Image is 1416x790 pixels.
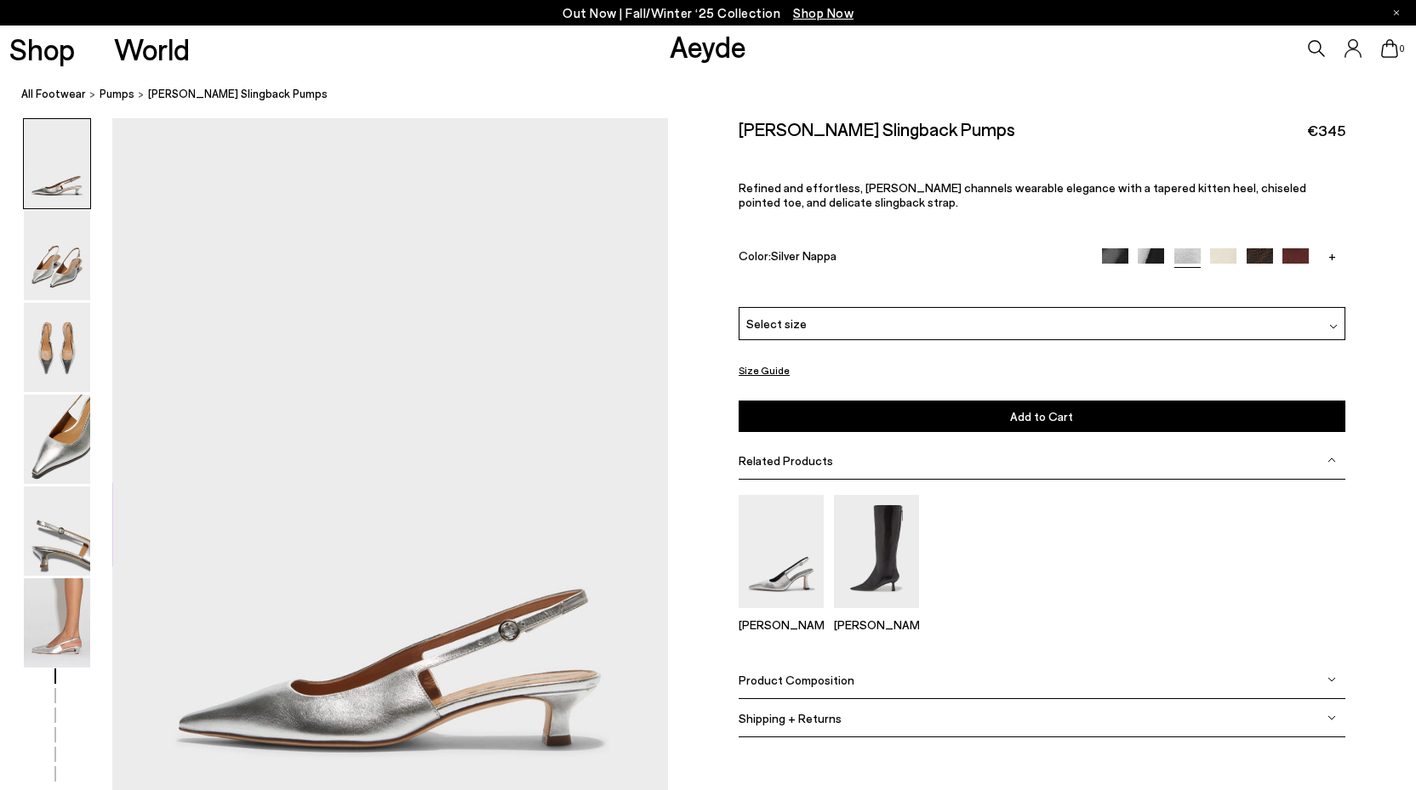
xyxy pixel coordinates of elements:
[834,495,919,608] img: Alexis Dual-Tone High Boots
[739,180,1306,209] span: Refined and effortless, [PERSON_NAME] channels wearable elegance with a tapered kitten heel, chis...
[21,71,1416,118] nav: breadcrumb
[100,85,134,103] a: pumps
[834,617,919,632] p: [PERSON_NAME]
[24,395,90,484] img: Catrina Slingback Pumps - Image 4
[100,87,134,100] span: pumps
[1327,675,1336,684] img: svg%3E
[670,28,746,64] a: Aeyde
[24,486,90,576] img: Catrina Slingback Pumps - Image 5
[739,118,1015,139] h2: [PERSON_NAME] Slingback Pumps
[771,248,836,263] span: Silver Nappa
[1398,44,1407,54] span: 0
[1329,322,1338,331] img: svg%3E
[24,303,90,392] img: Catrina Slingback Pumps - Image 3
[739,401,1345,432] button: Add to Cart
[739,248,1082,268] div: Color:
[834,596,919,632] a: Alexis Dual-Tone High Boots [PERSON_NAME]
[793,5,854,20] span: Navigate to /collections/new-in
[739,596,824,632] a: Fernanda Slingback Pumps [PERSON_NAME]
[739,673,854,687] span: Product Composition
[1010,409,1073,423] span: Add to Cart
[1381,39,1398,58] a: 0
[24,578,90,668] img: Catrina Slingback Pumps - Image 6
[1307,120,1345,141] span: €345
[21,85,86,103] a: All Footwear
[739,711,842,725] span: Shipping + Returns
[1327,456,1336,464] img: svg%3E
[114,34,190,64] a: World
[739,617,824,632] p: [PERSON_NAME]
[739,495,824,608] img: Fernanda Slingback Pumps
[1319,248,1345,264] a: +
[24,211,90,300] img: Catrina Slingback Pumps - Image 2
[562,3,854,24] p: Out Now | Fall/Winter ‘25 Collection
[739,360,790,381] button: Size Guide
[1327,713,1336,722] img: svg%3E
[9,34,75,64] a: Shop
[739,453,833,468] span: Related Products
[24,119,90,208] img: Catrina Slingback Pumps - Image 1
[746,315,807,332] span: Select size
[148,85,328,103] span: [PERSON_NAME] Slingback Pumps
